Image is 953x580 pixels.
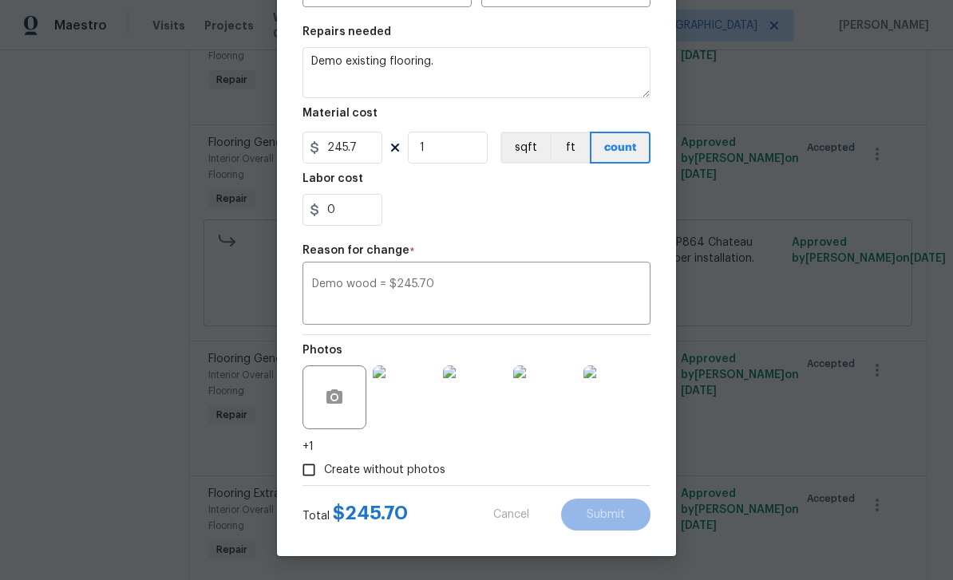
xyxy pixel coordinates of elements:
[550,132,590,164] button: ft
[333,503,408,523] span: $ 245.70
[590,132,650,164] button: count
[303,108,378,119] h5: Material cost
[303,47,650,98] textarea: Demo existing flooring.
[303,173,363,184] h5: Labor cost
[500,132,550,164] button: sqft
[303,439,314,455] span: +1
[324,462,445,479] span: Create without photos
[587,509,625,521] span: Submit
[303,245,409,256] h5: Reason for change
[468,499,555,531] button: Cancel
[303,505,408,524] div: Total
[561,499,650,531] button: Submit
[303,26,391,37] h5: Repairs needed
[303,345,342,356] h5: Photos
[312,278,641,312] textarea: Demo wood = $245.70
[493,509,529,521] span: Cancel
